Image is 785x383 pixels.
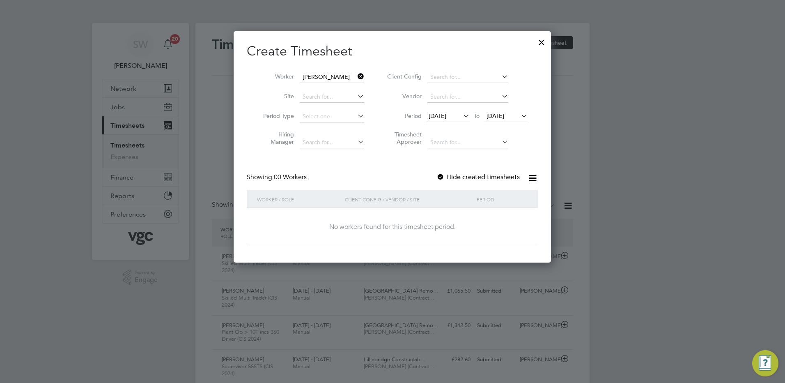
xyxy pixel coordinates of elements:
[427,72,508,83] input: Search for...
[274,173,307,181] span: 00 Workers
[300,111,364,122] input: Select one
[436,173,520,181] label: Hide created timesheets
[247,173,308,182] div: Showing
[471,111,482,121] span: To
[255,223,530,231] div: No workers found for this timesheet period.
[385,112,422,120] label: Period
[385,92,422,100] label: Vendor
[427,137,508,148] input: Search for...
[385,73,422,80] label: Client Config
[247,43,538,60] h2: Create Timesheet
[300,72,364,83] input: Search for...
[257,73,294,80] label: Worker
[429,112,446,120] span: [DATE]
[475,190,530,209] div: Period
[257,92,294,100] label: Site
[300,91,364,103] input: Search for...
[752,350,778,376] button: Engage Resource Center
[255,190,343,209] div: Worker / Role
[257,112,294,120] label: Period Type
[257,131,294,145] label: Hiring Manager
[427,91,508,103] input: Search for...
[385,131,422,145] label: Timesheet Approver
[487,112,504,120] span: [DATE]
[300,137,364,148] input: Search for...
[343,190,475,209] div: Client Config / Vendor / Site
